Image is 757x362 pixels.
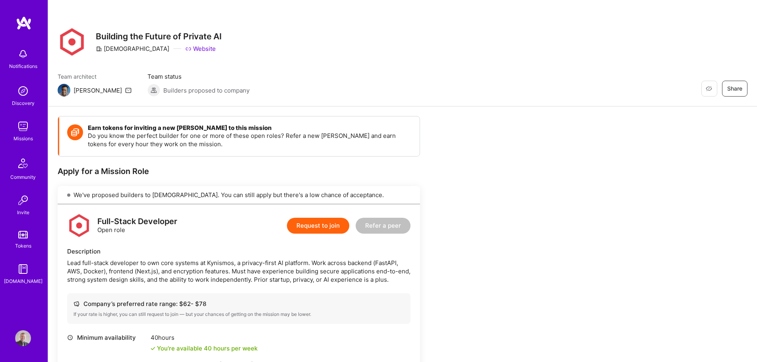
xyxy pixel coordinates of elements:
[16,16,32,30] img: logo
[88,124,412,132] h4: Earn tokens for inviting a new [PERSON_NAME] to this mission
[15,261,31,277] img: guide book
[15,46,31,62] img: bell
[67,124,83,140] img: Token icon
[147,72,250,81] span: Team status
[13,330,33,346] a: User Avatar
[727,85,742,93] span: Share
[67,333,147,342] div: Minimum availability
[58,186,420,204] div: We've proposed builders to [DEMOGRAPHIC_DATA]. You can still apply but there's a low chance of ac...
[125,87,132,93] i: icon Mail
[74,311,404,317] div: If your rate is higher, you can still request to join — but your chances of getting on the missio...
[96,46,102,52] i: icon CompanyGray
[97,217,177,234] div: Open role
[88,132,412,148] p: Do you know the perfect builder for one or more of these open roles? Refer a new [PERSON_NAME] an...
[722,81,747,97] button: Share
[12,99,35,107] div: Discovery
[151,333,257,342] div: 40 hours
[9,62,37,70] div: Notifications
[67,214,91,238] img: logo
[17,208,29,217] div: Invite
[74,300,404,308] div: Company’s preferred rate range: $ 62 - $ 78
[15,242,31,250] div: Tokens
[74,86,122,95] div: [PERSON_NAME]
[58,72,132,81] span: Team architect
[97,217,177,226] div: Full-Stack Developer
[151,344,257,352] div: You're available 40 hours per week
[67,247,410,256] div: Description
[58,28,86,56] img: Company Logo
[14,134,33,143] div: Missions
[18,231,28,238] img: tokens
[15,192,31,208] img: Invite
[287,218,349,234] button: Request to join
[58,166,420,176] div: Apply for a Mission Role
[74,301,79,307] i: icon Cash
[58,84,70,97] img: Team Architect
[96,45,169,53] div: [DEMOGRAPHIC_DATA]
[356,218,410,234] button: Refer a peer
[151,346,155,351] i: icon Check
[67,259,410,284] div: Lead full-stack developer to own core systems at Kynismos, a privacy-first AI platform. Work acro...
[147,84,160,97] img: Builders proposed to company
[185,45,216,53] a: Website
[67,335,73,341] i: icon Clock
[706,85,712,92] i: icon EyeClosed
[10,173,36,181] div: Community
[15,118,31,134] img: teamwork
[15,330,31,346] img: User Avatar
[14,154,33,173] img: Community
[96,31,222,41] h3: Building the Future of Private AI
[4,277,43,285] div: [DOMAIN_NAME]
[15,83,31,99] img: discovery
[163,86,250,95] span: Builders proposed to company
